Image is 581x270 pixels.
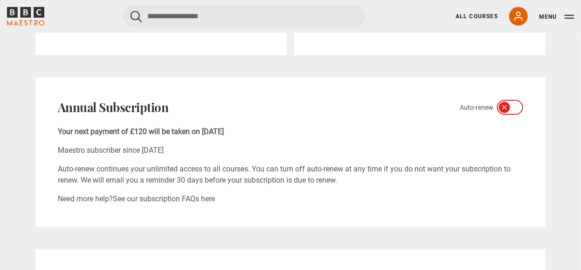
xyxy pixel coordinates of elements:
[58,145,523,156] p: Maestro subscriber since [DATE]
[7,7,44,26] svg: BBC Maestro
[58,193,523,205] p: Need more help?
[460,103,493,113] span: Auto-renew
[131,11,142,22] button: Submit the search query
[456,12,498,21] a: All Courses
[58,127,224,136] b: Your next payment of £120 will be taken on [DATE]
[123,5,366,28] input: Search
[113,194,215,203] a: See our subscription FAQs here
[539,12,574,21] button: Toggle navigation
[58,100,169,115] h2: Annual Subscription
[58,163,523,186] p: Auto-renew continues your unlimited access to all courses. You can turn off auto-renew at any tim...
